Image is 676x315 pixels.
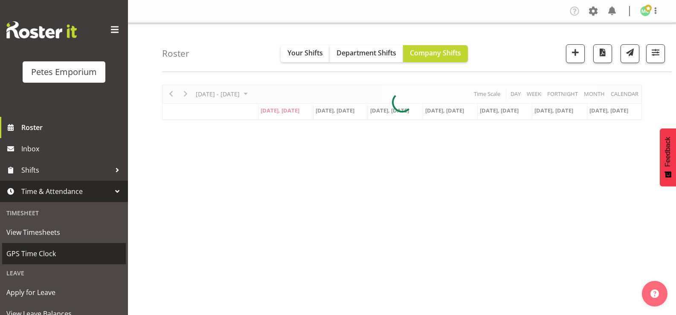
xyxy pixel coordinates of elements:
[21,142,124,155] span: Inbox
[162,49,189,58] h4: Roster
[6,226,122,239] span: View Timesheets
[650,289,659,298] img: help-xxl-2.png
[31,66,97,78] div: Petes Emporium
[6,247,122,260] span: GPS Time Clock
[281,45,330,62] button: Your Shifts
[2,264,126,282] div: Leave
[21,185,111,198] span: Time & Attendance
[330,45,403,62] button: Department Shifts
[566,44,585,63] button: Add a new shift
[403,45,468,62] button: Company Shifts
[337,48,396,58] span: Department Shifts
[2,204,126,222] div: Timesheet
[664,137,672,167] span: Feedback
[2,243,126,264] a: GPS Time Clock
[6,21,77,38] img: Rosterit website logo
[21,121,124,134] span: Roster
[21,164,111,176] span: Shifts
[2,282,126,303] a: Apply for Leave
[640,6,650,16] img: melissa-cowen2635.jpg
[660,128,676,186] button: Feedback - Show survey
[287,48,323,58] span: Your Shifts
[410,48,461,58] span: Company Shifts
[593,44,612,63] button: Download a PDF of the roster according to the set date range.
[6,286,122,299] span: Apply for Leave
[2,222,126,243] a: View Timesheets
[621,44,639,63] button: Send a list of all shifts for the selected filtered period to all rostered employees.
[646,44,665,63] button: Filter Shifts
